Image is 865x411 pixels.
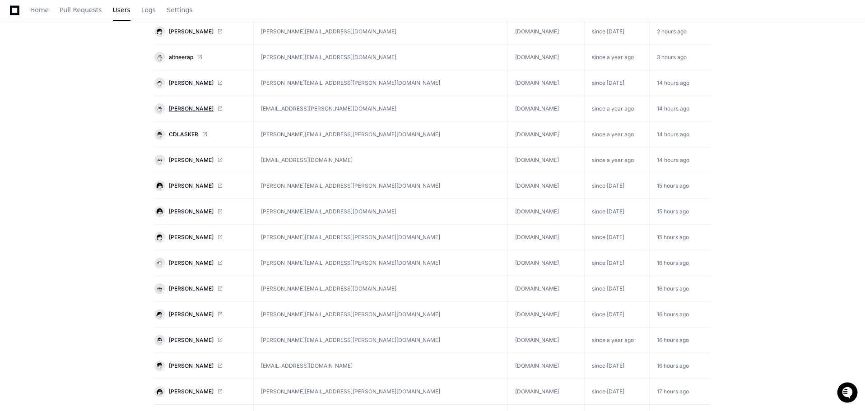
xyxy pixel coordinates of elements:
span: [PERSON_NAME] [169,105,214,112]
img: 1.svg [155,233,164,241]
td: [PERSON_NAME][EMAIL_ADDRESS][PERSON_NAME][DOMAIN_NAME] [253,122,507,148]
span: [PERSON_NAME] [169,28,214,35]
td: [PERSON_NAME][EMAIL_ADDRESS][DOMAIN_NAME] [253,19,507,45]
td: since [DATE] [584,353,649,379]
span: [PERSON_NAME] [169,79,214,87]
span: Users [113,7,130,13]
td: since a year ago [584,328,649,353]
img: 1736555170064-99ba0984-63c1-480f-8ee9-699278ef63ed [9,67,25,83]
td: [DOMAIN_NAME] [507,379,584,405]
td: [DOMAIN_NAME] [507,302,584,328]
td: [PERSON_NAME][EMAIL_ADDRESS][DOMAIN_NAME] [253,276,507,302]
td: [DOMAIN_NAME] [507,276,584,302]
td: since [DATE] [584,250,649,276]
a: [PERSON_NAME] [154,360,246,371]
td: [PERSON_NAME][EMAIL_ADDRESS][PERSON_NAME][DOMAIN_NAME] [253,328,507,353]
img: David Fonda [9,112,23,127]
td: since a year ago [584,148,649,173]
td: 15 hours ago [649,199,711,225]
td: 14 hours ago [649,122,711,148]
td: 15 hours ago [649,225,711,250]
td: 2 hours ago [649,19,711,45]
a: [PERSON_NAME] [154,78,246,88]
img: 16.svg [155,207,164,216]
a: [PERSON_NAME] [154,26,246,37]
a: [PERSON_NAME] [154,258,246,268]
td: 14 hours ago [649,96,711,122]
a: [PERSON_NAME] [154,283,246,294]
span: CDLASKER [169,131,198,138]
span: [PERSON_NAME] [169,337,214,344]
img: 7521149027303_d2c55a7ec3fe4098c2f6_72.png [19,67,35,83]
button: See all [140,97,164,107]
td: [PERSON_NAME][EMAIL_ADDRESS][PERSON_NAME][DOMAIN_NAME] [253,173,507,199]
a: [PERSON_NAME] [154,103,246,114]
a: [PERSON_NAME] [154,180,246,191]
td: [DOMAIN_NAME] [507,328,584,353]
img: 1736555170064-99ba0984-63c1-480f-8ee9-699278ef63ed [18,146,25,153]
span: Settings [167,7,192,13]
img: Matt Kasner [9,137,23,151]
span: [PERSON_NAME] [169,311,214,318]
span: [PERSON_NAME] [169,259,214,267]
span: Pylon [90,166,109,172]
img: 14.svg [155,310,164,319]
td: [DOMAIN_NAME] [507,199,584,225]
span: [PERSON_NAME] [169,157,214,164]
td: since a year ago [584,122,649,148]
td: 16 hours ago [649,353,711,379]
td: [PERSON_NAME][EMAIL_ADDRESS][PERSON_NAME][DOMAIN_NAME] [253,379,507,405]
span: [PERSON_NAME] [169,182,214,189]
a: [PERSON_NAME] [154,335,246,346]
td: since [DATE] [584,379,649,405]
div: Welcome [9,36,164,51]
td: [PERSON_NAME][EMAIL_ADDRESS][PERSON_NAME][DOMAIN_NAME] [253,225,507,250]
td: 14 hours ago [649,70,711,96]
span: • [75,145,78,152]
img: 15.svg [155,181,164,190]
img: 9.svg [155,156,164,164]
span: altneerap [169,54,193,61]
td: [EMAIL_ADDRESS][DOMAIN_NAME] [253,148,507,173]
img: 10.svg [155,259,164,267]
td: [DOMAIN_NAME] [507,148,584,173]
a: [PERSON_NAME] [154,309,246,320]
img: 7.svg [155,53,164,61]
td: 3 hours ago [649,45,711,70]
span: [PERSON_NAME] [169,208,214,215]
a: CDLASKER [154,129,246,140]
td: since [DATE] [584,302,649,328]
a: [PERSON_NAME] [154,206,246,217]
td: 16 hours ago [649,328,711,353]
span: [DATE] [80,121,98,128]
td: since [DATE] [584,70,649,96]
span: [PERSON_NAME] [169,388,214,395]
span: [PERSON_NAME] [28,121,73,128]
span: [PERSON_NAME] [169,362,214,369]
td: [EMAIL_ADDRESS][PERSON_NAME][DOMAIN_NAME] [253,96,507,122]
td: 16 hours ago [649,302,711,328]
td: 16 hours ago [649,250,711,276]
td: since [DATE] [584,19,649,45]
td: [DOMAIN_NAME] [507,122,584,148]
img: PlayerZero [9,9,27,27]
a: [PERSON_NAME] [154,386,246,397]
td: [PERSON_NAME][EMAIL_ADDRESS][DOMAIN_NAME] [253,199,507,225]
img: 5.svg [155,361,164,370]
td: 14 hours ago [649,148,711,173]
td: [PERSON_NAME][EMAIL_ADDRESS][PERSON_NAME][DOMAIN_NAME] [253,302,507,328]
td: [PERSON_NAME][EMAIL_ADDRESS][DOMAIN_NAME] [253,45,507,70]
td: [PERSON_NAME][EMAIL_ADDRESS][PERSON_NAME][DOMAIN_NAME] [253,250,507,276]
td: [DOMAIN_NAME] [507,173,584,199]
img: 13.svg [155,284,164,293]
button: Start new chat [153,70,164,81]
td: since [DATE] [584,199,649,225]
a: [PERSON_NAME] [154,155,246,166]
span: [PERSON_NAME] [169,285,214,292]
iframe: Open customer support [836,381,860,406]
td: [DOMAIN_NAME] [507,19,584,45]
td: since a year ago [584,96,649,122]
td: [DOMAIN_NAME] [507,250,584,276]
span: • [75,121,78,128]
